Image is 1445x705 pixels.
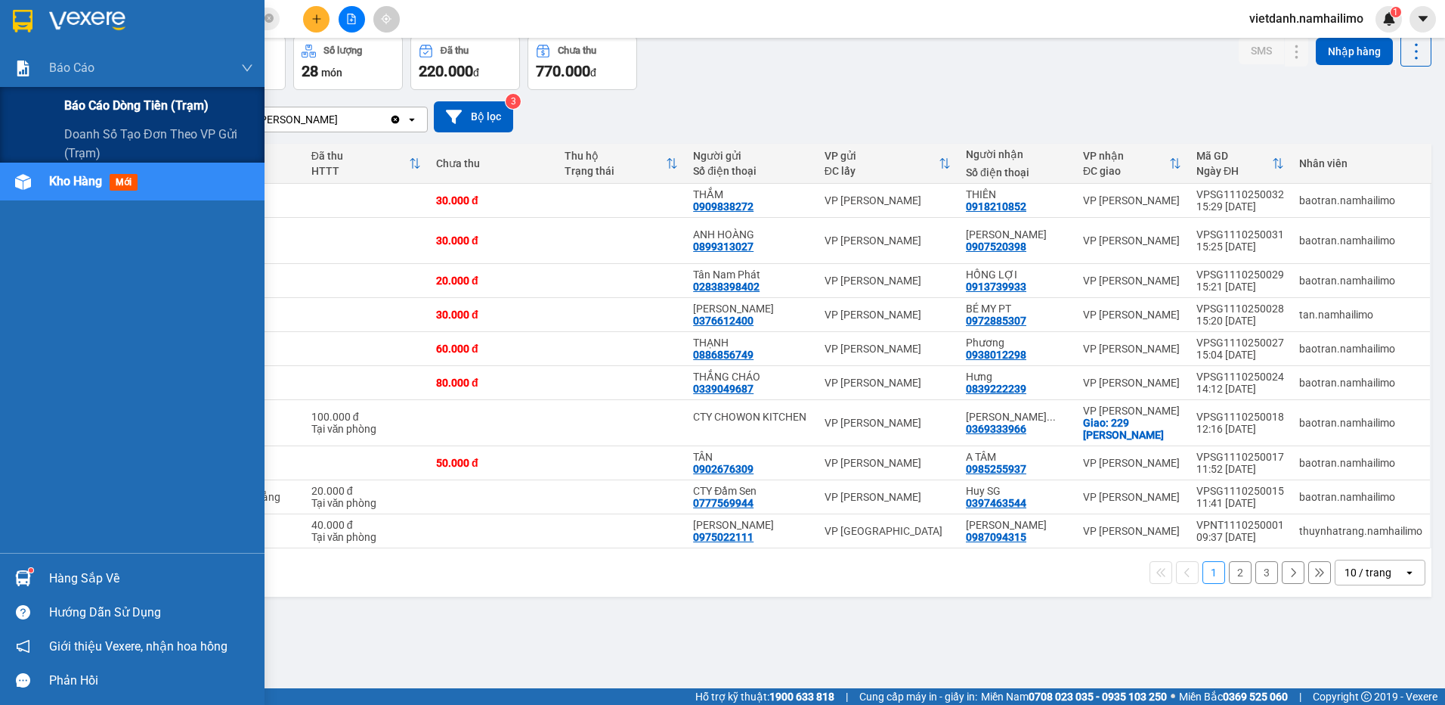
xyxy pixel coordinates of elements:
[1299,275,1422,287] div: baotran.namhailimo
[49,174,102,188] span: Kho hàng
[1299,377,1422,389] div: baotran.namhailimo
[693,165,809,177] div: Số điện thoại
[436,377,549,389] div: 80.000 đ
[1083,405,1181,417] div: VP [PERSON_NAME]
[966,315,1026,327] div: 0972885307
[1403,567,1416,579] svg: open
[311,423,421,435] div: Tại văn phòng
[693,371,809,383] div: THẮNG CHÁO
[1075,144,1189,184] th: Toggle SortBy
[1299,688,1301,705] span: |
[693,519,809,531] div: Ng T Hà
[49,601,253,624] div: Hướng dẫn sử dụng
[693,269,809,281] div: Tân Nam Phát
[769,691,834,703] strong: 1900 633 818
[693,531,753,543] div: 0975022111
[1029,691,1167,703] strong: 0708 023 035 - 0935 103 250
[11,99,35,115] span: CR :
[1316,38,1393,65] button: Nhập hàng
[1196,241,1284,253] div: 15:25 [DATE]
[1382,12,1396,26] img: icon-new-feature
[590,67,596,79] span: đ
[1083,234,1181,247] div: VP [PERSON_NAME]
[311,14,322,24] span: plus
[1196,315,1284,327] div: 15:20 [DATE]
[825,343,951,355] div: VP [PERSON_NAME]
[557,144,685,184] th: Toggle SortBy
[1255,561,1278,584] button: 3
[966,269,1068,281] div: HỒNG LỢI
[15,61,31,76] img: solution-icon
[825,457,951,469] div: VP [PERSON_NAME]
[966,166,1068,179] div: Số điện thoại
[693,451,809,463] div: TÂN
[966,228,1068,241] div: Anh Thành PHAN
[49,567,253,590] div: Hàng sắp về
[1202,561,1225,584] button: 1
[304,144,429,184] th: Toggle SortBy
[419,62,473,80] span: 220.000
[373,6,400,33] button: aim
[693,241,753,253] div: 0899313027
[1196,337,1284,349] div: VPSG1110250027
[693,315,753,327] div: 0376612400
[1196,150,1272,162] div: Mã GD
[1299,491,1422,503] div: baotran.namhailimo
[1196,531,1284,543] div: 09:37 [DATE]
[1239,37,1284,64] button: SMS
[15,174,31,190] img: warehouse-icon
[1083,343,1181,355] div: VP [PERSON_NAME]
[825,525,951,537] div: VP [GEOGRAPHIC_DATA]
[825,194,951,207] div: VP [PERSON_NAME]
[693,383,753,395] div: 0339049687
[144,14,181,30] span: Nhận:
[693,150,809,162] div: Người gửi
[966,383,1026,395] div: 0839222239
[825,491,951,503] div: VP [PERSON_NAME]
[825,150,939,162] div: VP gửi
[16,605,30,620] span: question-circle
[311,531,421,543] div: Tại văn phòng
[1083,457,1181,469] div: VP [PERSON_NAME]
[49,637,227,656] span: Giới thiệu Vexere, nhận hoa hồng
[1393,7,1398,17] span: 1
[1299,457,1422,469] div: baotran.namhailimo
[473,67,479,79] span: đ
[966,497,1026,509] div: 0397463544
[303,6,330,33] button: plus
[693,411,809,423] div: CTY CHOWON KITCHEN
[1196,269,1284,281] div: VPSG1110250029
[1196,411,1284,423] div: VPSG1110250018
[389,113,401,126] svg: Clear value
[339,6,365,33] button: file-add
[1391,7,1401,17] sup: 1
[16,639,30,654] span: notification
[966,485,1068,497] div: Huy SG
[13,14,36,30] span: Gửi:
[1083,309,1181,321] div: VP [PERSON_NAME]
[49,58,94,77] span: Báo cáo
[346,14,357,24] span: file-add
[693,303,809,315] div: HỒNG LỘC
[1083,150,1169,162] div: VP nhận
[144,49,266,67] div: GP dental
[339,112,341,127] input: Selected VP Phan Thiết.
[693,188,809,200] div: THẮM
[1179,688,1288,705] span: Miền Bắc
[13,49,134,67] div: bs ngọc
[64,96,209,115] span: Báo cáo dòng tiền (trạm)
[49,669,253,692] div: Phản hồi
[1083,275,1181,287] div: VP [PERSON_NAME]
[846,688,848,705] span: |
[265,14,274,23] span: close-circle
[144,13,266,49] div: VP [PERSON_NAME]
[323,45,362,56] div: Số lượng
[1299,525,1422,537] div: thuynhatrang.namhailimo
[1229,561,1252,584] button: 2
[693,463,753,475] div: 0902676309
[1196,497,1284,509] div: 11:41 [DATE]
[1196,188,1284,200] div: VPSG1110250032
[1299,343,1422,355] div: baotran.namhailimo
[1083,377,1181,389] div: VP [PERSON_NAME]
[302,62,318,80] span: 28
